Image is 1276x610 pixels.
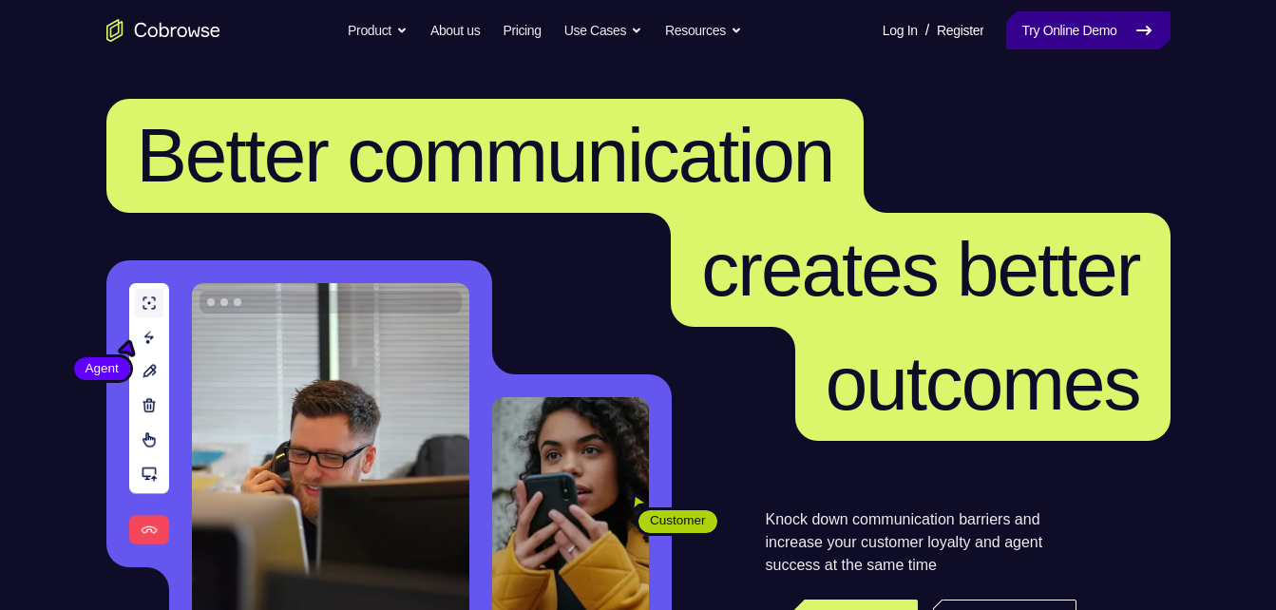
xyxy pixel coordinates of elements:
[925,19,929,42] span: /
[106,19,220,42] a: Go to the home page
[826,341,1140,426] span: outcomes
[348,11,408,49] button: Product
[665,11,742,49] button: Resources
[1006,11,1170,49] a: Try Online Demo
[937,11,983,49] a: Register
[766,508,1076,577] p: Knock down communication barriers and increase your customer loyalty and agent success at the sam...
[883,11,918,49] a: Log In
[503,11,541,49] a: Pricing
[137,113,834,198] span: Better communication
[430,11,480,49] a: About us
[564,11,642,49] button: Use Cases
[701,227,1139,312] span: creates better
